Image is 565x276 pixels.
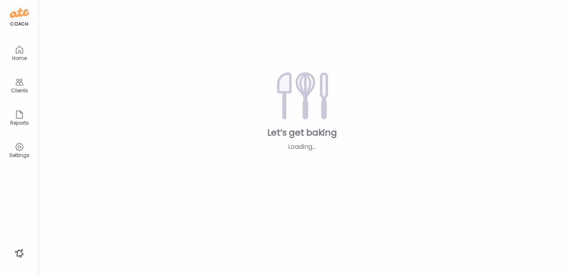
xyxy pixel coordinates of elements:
[245,142,358,152] div: Loading...
[5,153,34,158] div: Settings
[10,21,28,28] div: coach
[5,120,34,125] div: Reports
[52,127,552,139] div: Let’s get baking
[5,88,34,93] div: Clients
[10,6,29,19] img: ate
[5,55,34,61] div: Home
